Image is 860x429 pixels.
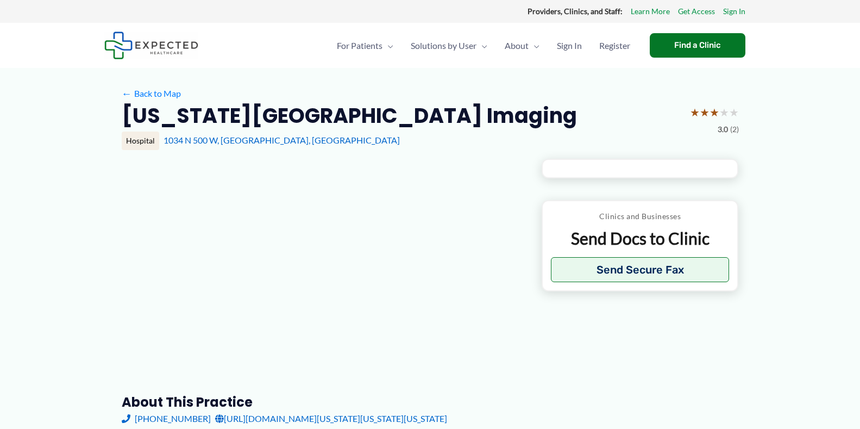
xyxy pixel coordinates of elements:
[328,27,639,65] nav: Primary Site Navigation
[599,27,630,65] span: Register
[122,88,132,98] span: ←
[122,411,211,427] a: [PHONE_NUMBER]
[718,122,728,136] span: 3.0
[328,27,402,65] a: For PatientsMenu Toggle
[476,27,487,65] span: Menu Toggle
[723,4,745,18] a: Sign In
[551,228,730,249] p: Send Docs to Clinic
[164,135,400,145] a: 1034 N 500 W, [GEOGRAPHIC_DATA], [GEOGRAPHIC_DATA]
[678,4,715,18] a: Get Access
[528,7,623,16] strong: Providers, Clinics, and Staff:
[719,102,729,122] span: ★
[104,32,198,59] img: Expected Healthcare Logo - side, dark font, small
[631,4,670,18] a: Learn More
[700,102,710,122] span: ★
[505,27,529,65] span: About
[402,27,496,65] a: Solutions by UserMenu Toggle
[411,27,476,65] span: Solutions by User
[122,102,577,129] h2: [US_STATE][GEOGRAPHIC_DATA] Imaging
[729,102,739,122] span: ★
[122,132,159,150] div: Hospital
[730,122,739,136] span: (2)
[529,27,539,65] span: Menu Toggle
[650,33,745,58] a: Find a Clinic
[710,102,719,122] span: ★
[122,85,181,102] a: ←Back to Map
[215,411,447,427] a: [URL][DOMAIN_NAME][US_STATE][US_STATE][US_STATE]
[557,27,582,65] span: Sign In
[382,27,393,65] span: Menu Toggle
[548,27,591,65] a: Sign In
[496,27,548,65] a: AboutMenu Toggle
[337,27,382,65] span: For Patients
[551,209,730,223] p: Clinics and Businesses
[551,257,730,282] button: Send Secure Fax
[591,27,639,65] a: Register
[690,102,700,122] span: ★
[122,394,524,411] h3: About this practice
